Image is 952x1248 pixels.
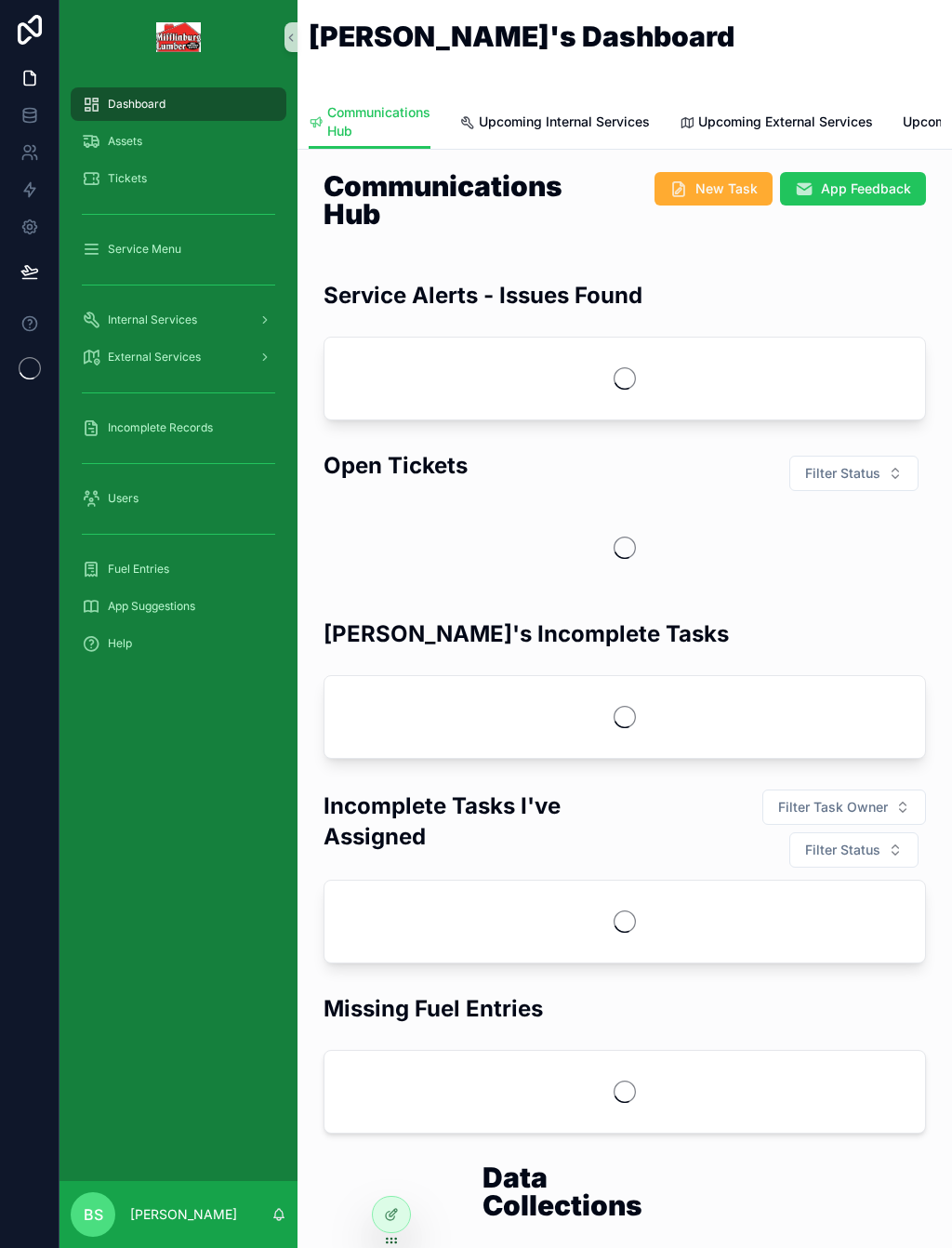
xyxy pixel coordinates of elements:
a: Communications Hub [309,96,430,150]
a: Internal Services [71,303,286,337]
h2: Missing Fuel Entries [324,993,543,1024]
a: External Services [71,340,286,374]
h1: Data Collections [483,1163,661,1219]
span: Help [108,636,132,651]
span: Tickets [108,171,147,186]
a: Dashboard [71,87,286,121]
span: Fuel Entries [108,562,169,577]
span: Upcoming External Services [698,113,873,131]
span: App Suggestions [108,599,195,614]
a: Upcoming Internal Services [460,105,650,142]
a: Fuel Entries [71,552,286,586]
span: New Task [695,179,758,198]
span: Assets [108,134,142,149]
span: Dashboard [108,97,165,112]
div: scrollable content [59,74,297,684]
span: Users [108,491,139,506]
span: Filter Status [805,464,880,483]
span: BS [84,1203,103,1226]
button: Select Button [762,790,926,825]
span: App Feedback [821,179,911,198]
span: External Services [108,350,201,365]
a: Assets [71,125,286,158]
span: Filter Status [805,841,880,859]
a: Incomplete Records [71,411,286,445]
h2: Open Tickets [324,450,468,481]
h2: Service Alerts - Issues Found [324,280,642,311]
h1: [PERSON_NAME]'s Dashboard [309,22,734,50]
img: App logo [156,22,202,52]
button: Select Button [789,456,919,491]
button: App Feedback [780,172,926,206]
a: Tickets [71,162,286,195]
span: Filter Task Owner [778,798,888,817]
h1: Communications Hub [324,172,614,228]
h2: [PERSON_NAME]'s Incomplete Tasks [324,618,729,649]
h2: Incomplete Tasks I've Assigned [324,790,634,852]
p: [PERSON_NAME] [130,1205,237,1224]
button: Select Button [789,832,919,868]
a: Upcoming External Services [680,105,873,142]
span: Incomplete Records [108,420,213,435]
button: New Task [654,172,773,206]
a: Users [71,482,286,515]
span: Communications Hub [327,103,430,140]
a: Help [71,627,286,660]
span: Upcoming Internal Services [479,113,650,131]
span: Internal Services [108,312,197,327]
a: App Suggestions [71,590,286,623]
a: Service Menu [71,232,286,266]
span: Service Menu [108,242,181,257]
